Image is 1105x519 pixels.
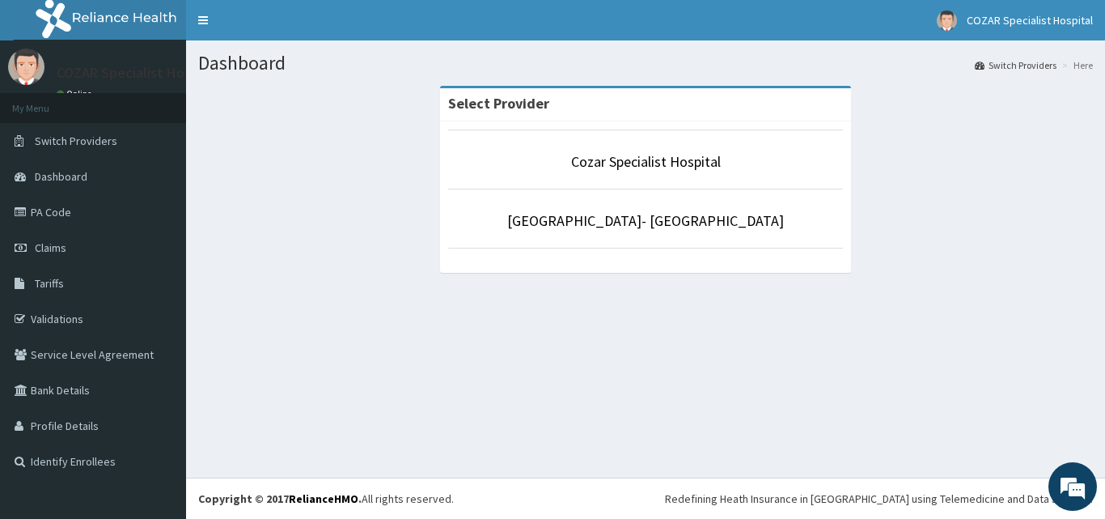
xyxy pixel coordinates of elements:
a: Online [57,88,95,100]
div: Redefining Heath Insurance in [GEOGRAPHIC_DATA] using Telemedicine and Data Science! [665,491,1093,507]
span: Dashboard [35,169,87,184]
span: Tariffs [35,276,64,291]
a: RelianceHMO [289,491,358,506]
img: User Image [937,11,957,31]
a: [GEOGRAPHIC_DATA]- [GEOGRAPHIC_DATA] [507,211,784,230]
p: COZAR Specialist Hospital [57,66,220,80]
span: COZAR Specialist Hospital [967,13,1093,28]
a: Switch Providers [975,58,1056,72]
h1: Dashboard [198,53,1093,74]
footer: All rights reserved. [186,478,1105,519]
img: User Image [8,49,44,85]
li: Here [1058,58,1093,72]
strong: Copyright © 2017 . [198,491,362,506]
span: Switch Providers [35,134,117,148]
a: Cozar Specialist Hospital [571,152,721,171]
strong: Select Provider [448,94,549,113]
span: Claims [35,240,66,255]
